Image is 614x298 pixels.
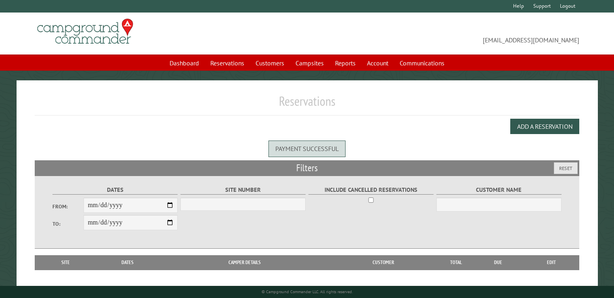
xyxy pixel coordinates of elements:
a: Reservations [205,55,249,71]
img: Campground Commander [35,16,136,47]
small: © Campground Commander LLC. All rights reserved. [262,289,353,294]
th: Total [440,255,472,270]
span: [EMAIL_ADDRESS][DOMAIN_NAME] [307,22,579,45]
a: Reports [330,55,360,71]
th: Customer [327,255,440,270]
th: Camper Details [163,255,327,270]
label: From: [52,203,84,210]
a: Customers [251,55,289,71]
label: Dates [52,185,178,195]
button: Reset [554,162,578,174]
label: To: [52,220,84,228]
div: Payment successful [268,141,346,157]
label: Site Number [180,185,306,195]
a: Dashboard [165,55,204,71]
h2: Filters [35,160,579,176]
a: Communications [395,55,449,71]
a: Campsites [291,55,329,71]
label: Include Cancelled Reservations [308,185,434,195]
a: Account [362,55,393,71]
th: Due [472,255,524,270]
h1: Reservations [35,93,579,115]
th: Dates [92,255,163,270]
th: Edit [524,255,579,270]
label: Customer Name [436,185,562,195]
th: Site [39,255,92,270]
button: Add a Reservation [510,119,579,134]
